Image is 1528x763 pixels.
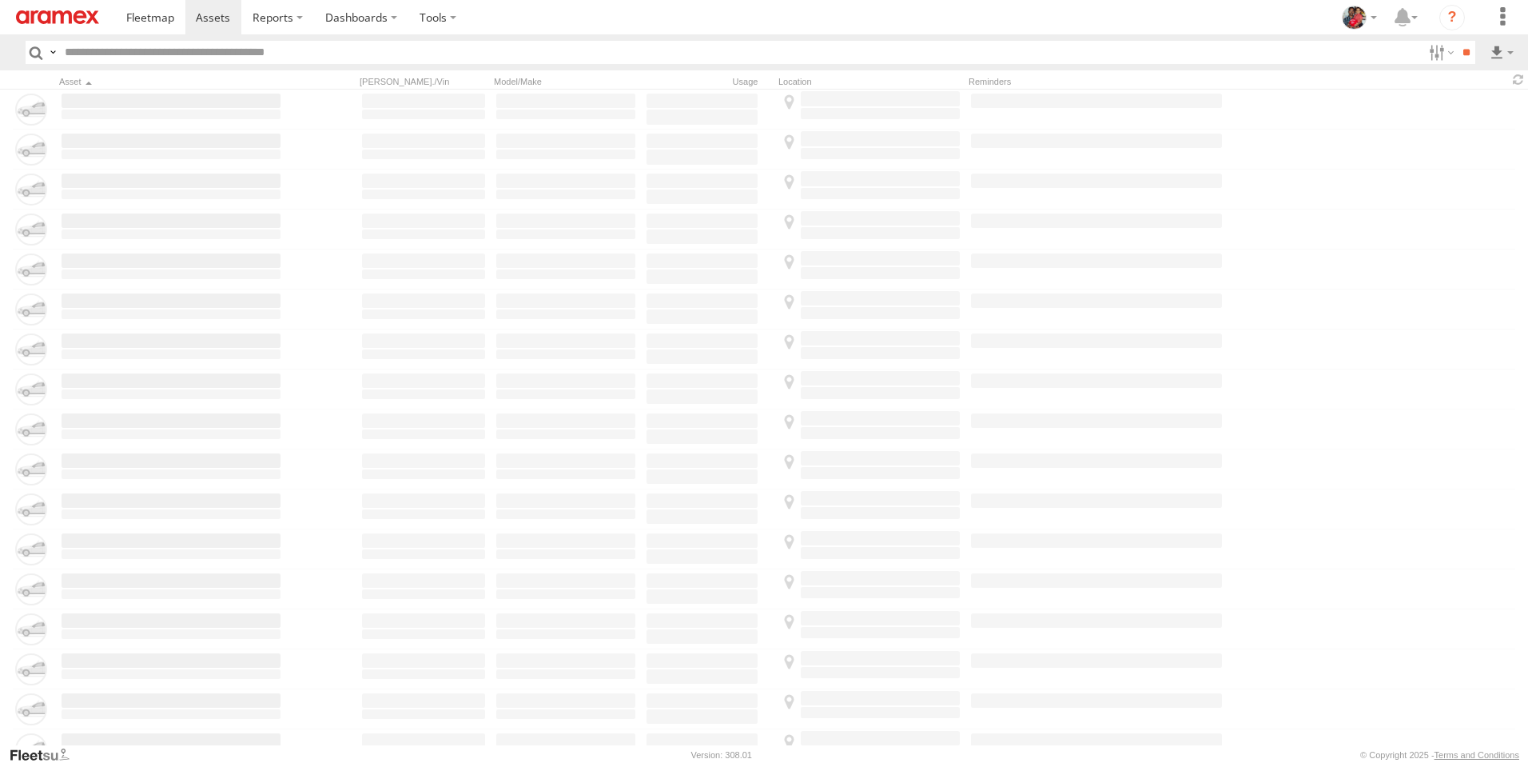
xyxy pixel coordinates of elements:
div: Version: 308.01 [691,750,752,760]
a: Terms and Conditions [1434,750,1519,760]
label: Export results as... [1488,41,1515,64]
div: Usage [644,76,772,87]
label: Search Query [46,41,59,64]
span: Refresh [1509,72,1528,87]
div: Moncy Varghese [1336,6,1383,30]
div: Click to Sort [59,76,283,87]
div: © Copyright 2025 - [1360,750,1519,760]
div: Model/Make [494,76,638,87]
a: Visit our Website [9,747,82,763]
div: Reminders [969,76,1224,87]
label: Search Filter Options [1423,41,1457,64]
div: Location [778,76,962,87]
img: aramex-logo.svg [16,10,99,24]
i: ? [1439,5,1465,30]
div: [PERSON_NAME]./Vin [360,76,487,87]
